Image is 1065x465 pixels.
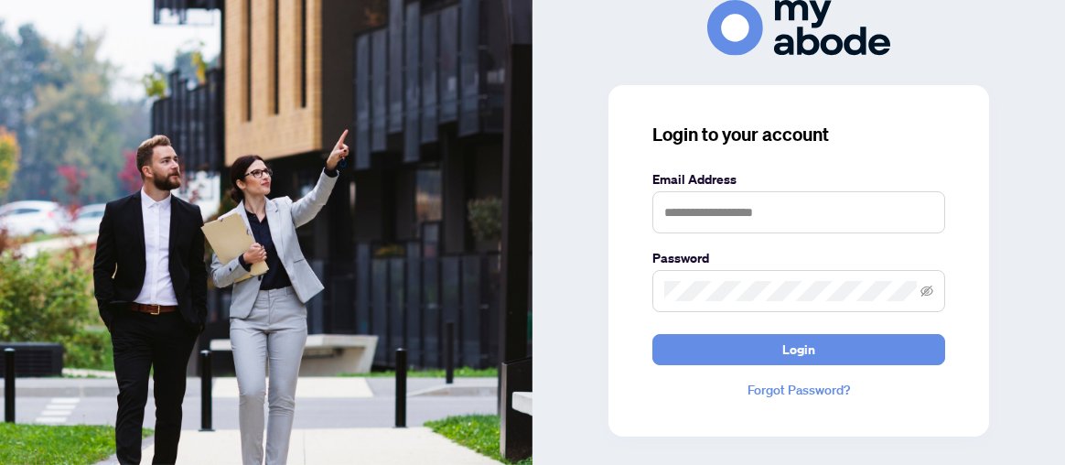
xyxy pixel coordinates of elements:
[782,335,815,364] span: Login
[652,334,945,365] button: Login
[652,248,945,268] label: Password
[652,122,945,147] h3: Login to your account
[652,380,945,400] a: Forgot Password?
[652,169,945,189] label: Email Address
[920,285,933,297] span: eye-invisible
